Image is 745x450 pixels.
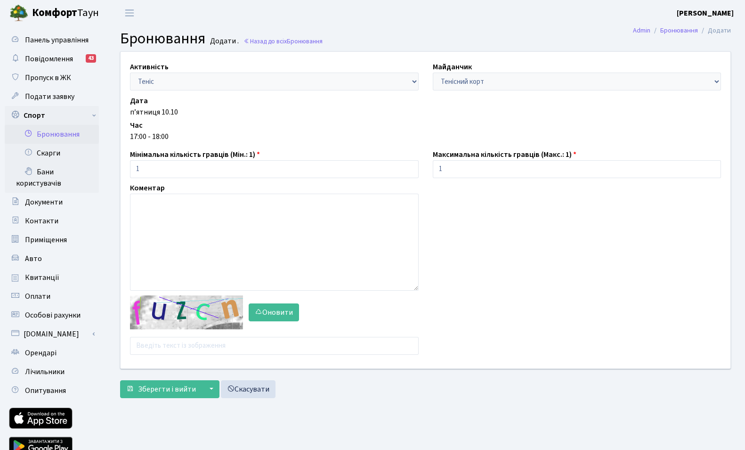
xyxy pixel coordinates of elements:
button: Переключити навігацію [118,5,141,21]
a: Оплати [5,287,99,306]
span: Особові рахунки [25,310,81,320]
span: Квитанції [25,272,59,283]
div: 17:00 - 18:00 [130,131,721,142]
a: Подати заявку [5,87,99,106]
a: Опитування [5,381,99,400]
span: Приміщення [25,235,67,245]
a: Авто [5,249,99,268]
a: Особові рахунки [5,306,99,325]
img: default [130,295,243,329]
li: Додати [698,25,731,36]
small: Додати . [208,37,239,46]
a: Скарги [5,144,99,163]
span: Таун [32,5,99,21]
button: Оновити [249,303,299,321]
label: Дата [130,95,148,106]
a: Документи [5,193,99,212]
b: Комфорт [32,5,77,20]
b: [PERSON_NAME] [677,8,734,18]
a: Орендарі [5,344,99,362]
span: Зберегти і вийти [138,384,196,394]
a: Скасувати [221,380,275,398]
a: Приміщення [5,230,99,249]
span: Подати заявку [25,91,74,102]
span: Контакти [25,216,58,226]
span: Пропуск в ЖК [25,73,71,83]
div: п’ятниця 10.10 [130,106,721,118]
button: Зберегти і вийти [120,380,202,398]
a: Назад до всіхБронювання [243,37,323,46]
a: Бани користувачів [5,163,99,193]
span: Документи [25,197,63,207]
a: Панель управління [5,31,99,49]
label: Коментар [130,182,165,194]
label: Максимальна кількість гравців (Макс.: 1) [433,149,576,160]
label: Активність [130,61,169,73]
span: Бронювання [287,37,323,46]
a: Бронювання [660,25,698,35]
span: Бронювання [120,28,205,49]
input: Введіть текст із зображення [130,337,419,355]
span: Авто [25,254,42,264]
a: Квитанції [5,268,99,287]
a: Лічильники [5,362,99,381]
nav: breadcrumb [619,21,745,41]
span: Опитування [25,385,66,396]
a: [PERSON_NAME] [677,8,734,19]
a: Бронювання [5,125,99,144]
a: [DOMAIN_NAME] [5,325,99,344]
a: Пропуск в ЖК [5,68,99,87]
a: Спорт [5,106,99,125]
span: Повідомлення [25,54,73,64]
label: Майданчик [433,61,472,73]
a: Повідомлення43 [5,49,99,68]
a: Контакти [5,212,99,230]
span: Оплати [25,291,50,302]
span: Лічильники [25,367,65,377]
img: logo.png [9,4,28,23]
label: Час [130,120,143,131]
span: Панель управління [25,35,89,45]
a: Admin [633,25,650,35]
label: Мінімальна кількість гравців (Мін.: 1) [130,149,260,160]
div: 43 [86,54,96,63]
span: Орендарі [25,348,57,358]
